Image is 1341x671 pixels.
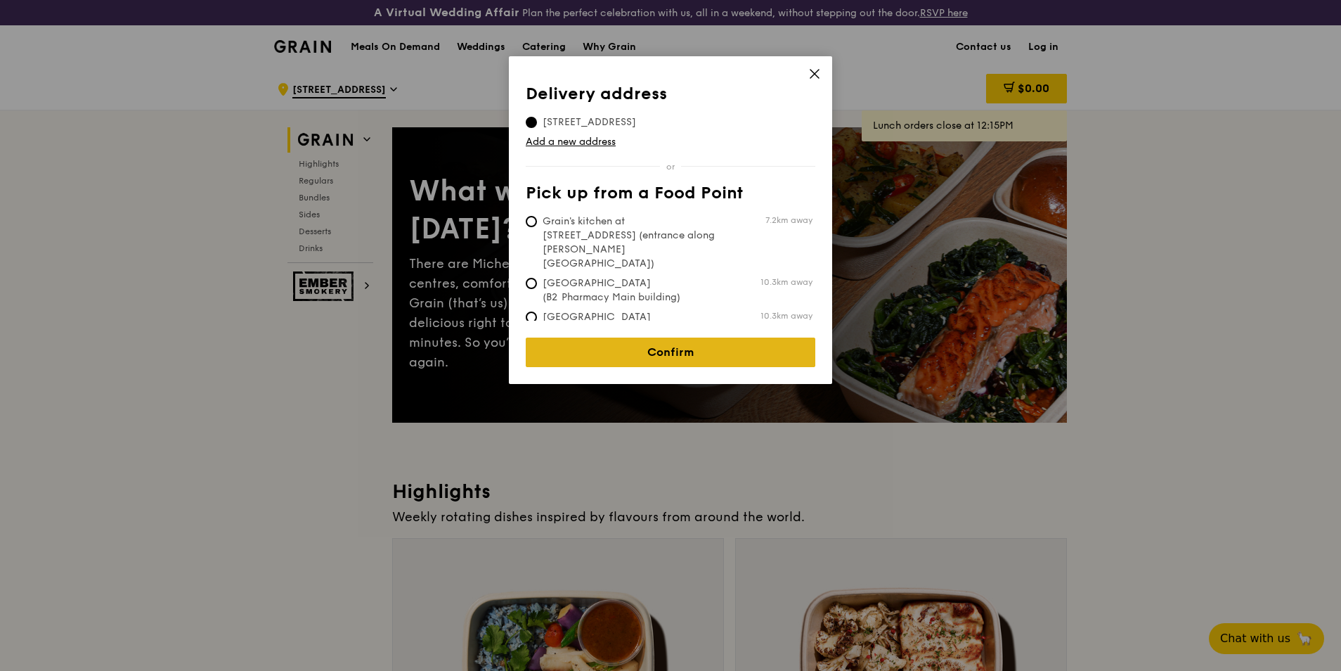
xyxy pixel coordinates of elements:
[526,84,815,110] th: Delivery address
[526,310,735,352] span: [GEOGRAPHIC_DATA] (Level 1 [PERSON_NAME] block drop-off point)
[526,276,735,305] span: [GEOGRAPHIC_DATA] (B2 Pharmacy Main building)
[526,338,815,367] a: Confirm
[526,135,815,149] a: Add a new address
[526,216,537,227] input: Grain's kitchen at [STREET_ADDRESS] (entrance along [PERSON_NAME][GEOGRAPHIC_DATA])7.2km away
[526,184,815,209] th: Pick up from a Food Point
[526,117,537,128] input: [STREET_ADDRESS]
[526,115,653,129] span: [STREET_ADDRESS]
[526,215,735,271] span: Grain's kitchen at [STREET_ADDRESS] (entrance along [PERSON_NAME][GEOGRAPHIC_DATA])
[526,278,537,289] input: [GEOGRAPHIC_DATA] (B2 Pharmacy Main building)10.3km away
[526,312,537,323] input: [GEOGRAPHIC_DATA] (Level 1 [PERSON_NAME] block drop-off point)10.3km away
[760,310,812,321] span: 10.3km away
[765,215,812,226] span: 7.2km away
[760,276,812,288] span: 10.3km away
